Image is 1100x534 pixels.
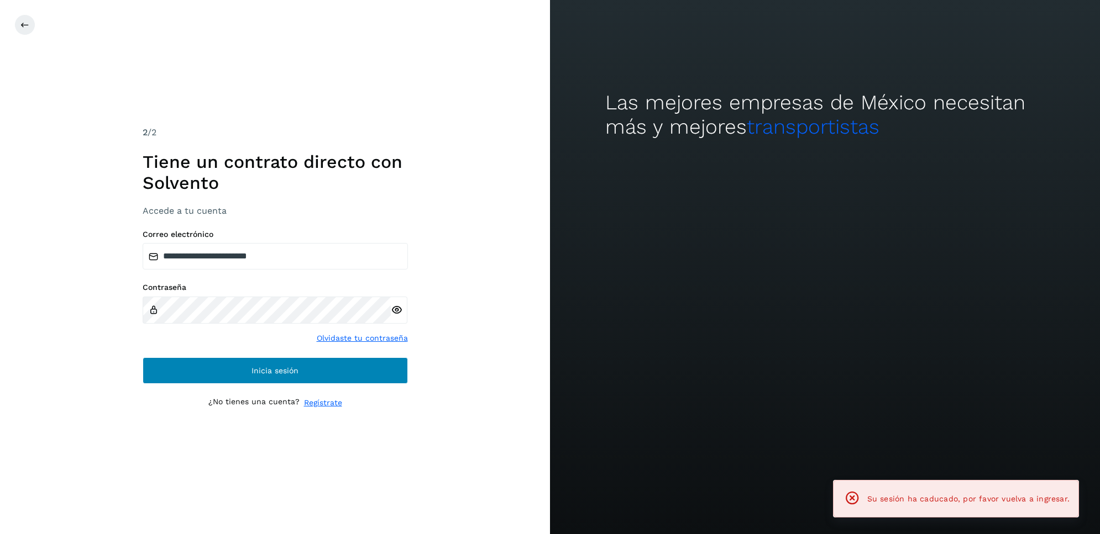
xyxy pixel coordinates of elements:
div: /2 [143,126,408,139]
span: Su sesión ha caducado, por favor vuelva a ingresar. [867,494,1070,503]
span: transportistas [747,115,879,139]
h3: Accede a tu cuenta [143,205,408,216]
button: Inicia sesión [143,357,408,384]
h1: Tiene un contrato directo con Solvento [143,151,408,194]
h2: Las mejores empresas de México necesitan más y mejores [605,91,1045,140]
a: Regístrate [304,397,342,409]
span: 2 [143,127,148,138]
span: Inicia sesión [252,367,298,374]
p: ¿No tienes una cuenta? [208,397,300,409]
a: Olvidaste tu contraseña [317,332,408,344]
label: Correo electrónico [143,230,408,239]
label: Contraseña [143,283,408,292]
